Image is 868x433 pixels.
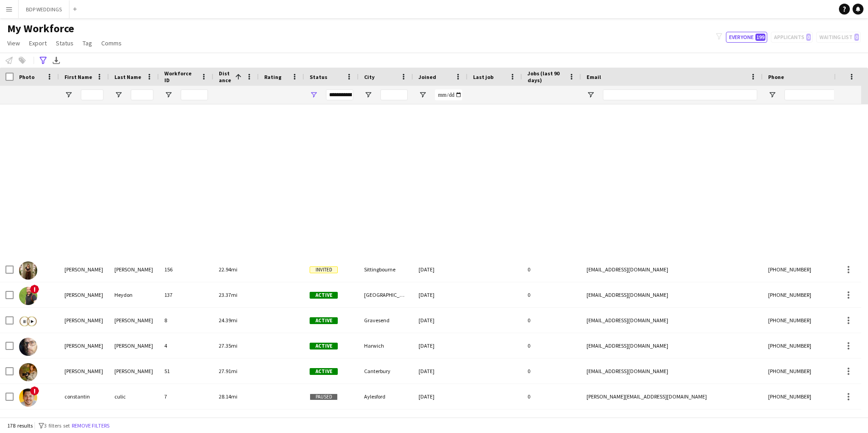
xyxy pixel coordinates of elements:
div: 8 [159,308,213,333]
div: [GEOGRAPHIC_DATA] [359,282,413,307]
div: [DATE] [413,257,468,282]
span: 22.94mi [219,266,237,273]
span: 23.37mi [219,291,237,298]
input: Workforce ID Filter Input [181,89,208,100]
span: Jobs (last 90 days) [528,70,565,84]
span: 27.91mi [219,368,237,374]
button: Remove filters [70,421,111,431]
span: Paused [310,394,338,400]
div: [DATE] [413,384,468,409]
div: Sittingbourne [359,257,413,282]
div: [EMAIL_ADDRESS][DOMAIN_NAME] [581,308,763,333]
span: Active [310,317,338,324]
span: Joined [419,74,436,80]
div: [PERSON_NAME] [109,333,159,358]
span: City [364,74,375,80]
span: First Name [64,74,92,80]
span: 199 [755,34,765,41]
div: [EMAIL_ADDRESS][DOMAIN_NAME] [581,282,763,307]
button: Open Filter Menu [114,91,123,99]
span: My Workforce [7,22,74,35]
div: [EMAIL_ADDRESS][DOMAIN_NAME] [581,333,763,358]
div: 0 [522,282,581,307]
div: [PERSON_NAME] [59,257,109,282]
div: Aylesford [359,384,413,409]
div: [EMAIL_ADDRESS][DOMAIN_NAME] [581,359,763,384]
div: 0 [522,333,581,358]
span: ! [30,285,39,294]
div: 0 [522,384,581,409]
div: constantin [59,384,109,409]
div: [DATE] [413,308,468,333]
app-action-btn: Advanced filters [38,55,49,66]
button: Open Filter Menu [64,91,73,99]
span: Active [310,368,338,375]
div: culic [109,384,159,409]
div: [PERSON_NAME] [59,282,109,307]
img: constantin culic [19,389,37,407]
div: [DATE] [413,282,468,307]
a: Status [52,37,77,49]
span: 28.14mi [219,393,237,400]
div: 0 [522,257,581,282]
button: Open Filter Menu [164,91,173,99]
div: [EMAIL_ADDRESS][DOMAIN_NAME] [581,257,763,282]
button: Open Filter Menu [419,91,427,99]
div: Canterbury [359,359,413,384]
div: [PERSON_NAME] [59,333,109,358]
div: [PERSON_NAME] [59,359,109,384]
div: 7 [159,384,213,409]
a: Tag [79,37,96,49]
span: Status [310,74,327,80]
img: Adele Robertson [19,363,37,381]
span: Active [310,292,338,299]
span: 24.39mi [219,317,237,324]
div: Heydon [109,282,159,307]
div: 4 [159,333,213,358]
div: 0 [522,308,581,333]
div: [PERSON_NAME] [109,308,159,333]
button: Open Filter Menu [768,91,776,99]
span: Export [29,39,47,47]
span: Rating [264,74,281,80]
button: Open Filter Menu [364,91,372,99]
div: 156 [159,257,213,282]
input: City Filter Input [380,89,408,100]
button: Open Filter Menu [587,91,595,99]
img: Kimberley Watkins [19,261,37,280]
div: [PERSON_NAME][EMAIL_ADDRESS][DOMAIN_NAME] [581,384,763,409]
span: Active [310,343,338,349]
span: Email [587,74,601,80]
div: [DATE] [413,333,468,358]
span: Phone [768,74,784,80]
span: Tag [83,39,92,47]
button: Everyone199 [726,32,767,43]
a: Comms [98,37,125,49]
a: Export [25,37,50,49]
span: Workforce ID [164,70,197,84]
div: [PERSON_NAME] [59,308,109,333]
input: First Name Filter Input [81,89,104,100]
div: [PERSON_NAME] [109,257,159,282]
span: Status [56,39,74,47]
div: 137 [159,282,213,307]
span: Last job [473,74,493,80]
span: View [7,39,20,47]
span: Photo [19,74,35,80]
span: Invited [310,266,338,273]
img: Andrius Remeikis [19,312,37,330]
span: ! [30,386,39,395]
span: 3 filters set [44,422,70,429]
input: Last Name Filter Input [131,89,153,100]
span: Comms [101,39,122,47]
div: 51 [159,359,213,384]
div: [DATE] [413,359,468,384]
div: Gravesend [359,308,413,333]
div: Harwich [359,333,413,358]
button: Open Filter Menu [310,91,318,99]
div: 0 [522,359,581,384]
input: Joined Filter Input [435,89,462,100]
a: View [4,37,24,49]
app-action-btn: Export XLSX [51,55,62,66]
span: Last Name [114,74,141,80]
